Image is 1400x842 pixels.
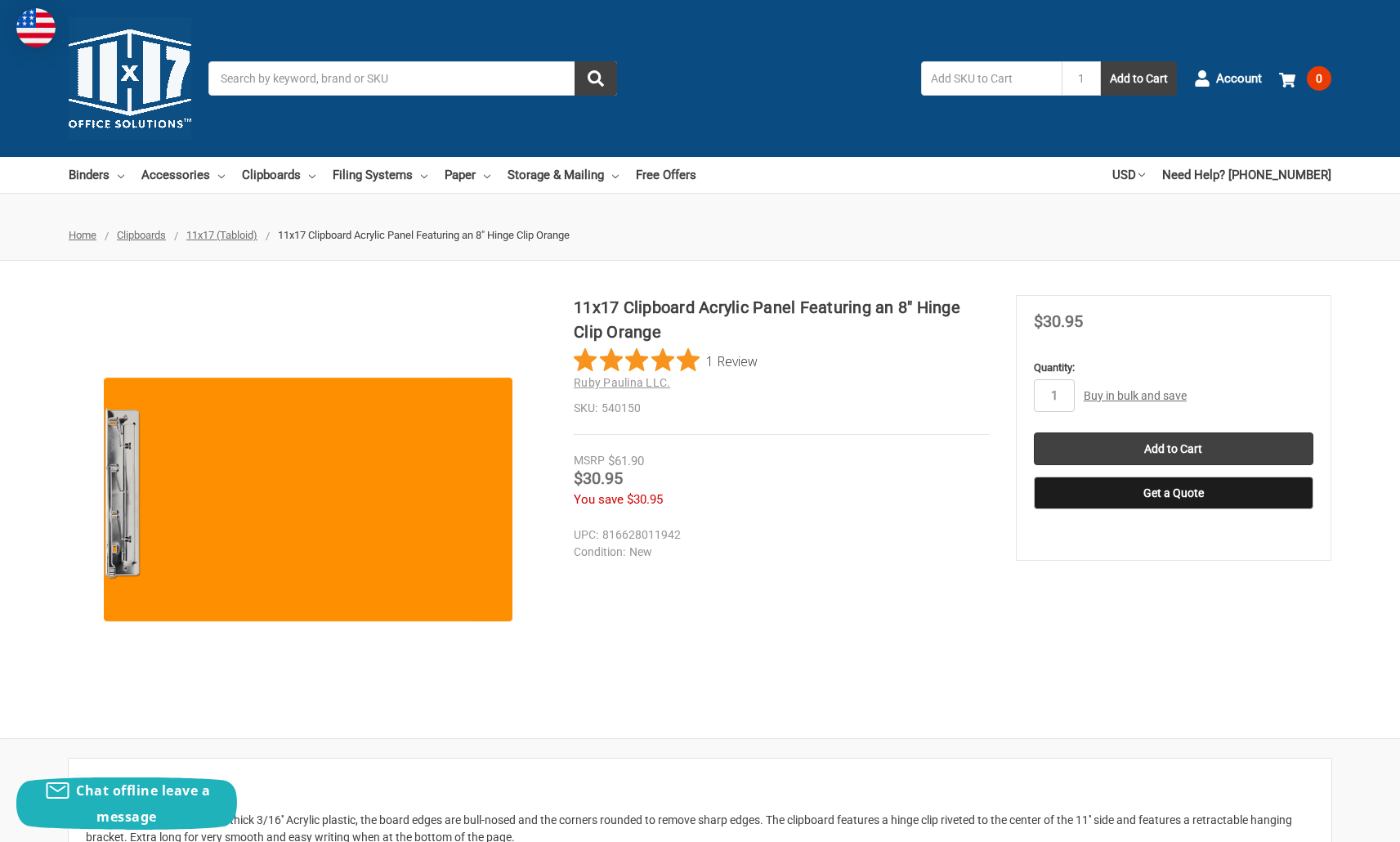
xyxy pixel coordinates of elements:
[104,295,512,704] img: 11x17 Clipboard Acrylic Panel Featuring an 8" Hinge Clip Orange
[574,468,623,488] span: $30.95
[1034,360,1313,376] label: Quantity:
[69,157,124,193] a: Binders
[574,400,597,417] dt: SKU:
[574,544,625,561] dt: Condition:
[508,157,619,193] a: Storage & Mailing
[627,492,663,507] span: $30.95
[16,777,237,830] button: Chat offline leave a message
[16,8,56,47] img: duty and tax information for United States
[117,229,166,241] a: Clipboards
[69,17,191,140] img: 11x17.com
[1034,477,1313,509] button: Get a Quote
[208,61,617,96] input: Search by keyword, brand or SKU
[445,157,490,193] a: Paper
[186,229,257,241] a: 11x17 (Tabloid)
[1279,57,1331,100] a: 0
[1265,798,1400,842] iframe: Google Customer Reviews
[636,157,696,193] a: Free Offers
[608,454,644,468] span: $61.90
[574,376,670,389] a: Ruby Paulina LLC.
[1112,157,1145,193] a: USD
[1084,389,1187,402] a: Buy in bulk and save
[574,452,605,469] div: MSRP
[333,157,427,193] a: Filing Systems
[141,157,225,193] a: Accessories
[921,61,1062,96] input: Add SKU to Cart
[574,526,982,544] dd: 816628011942
[1216,69,1262,88] span: Account
[69,229,96,241] a: Home
[1034,311,1083,331] span: $30.95
[574,400,989,417] dd: 540150
[86,776,1314,800] h2: Description
[1034,432,1313,465] input: Add to Cart
[242,157,315,193] a: Clipboards
[1162,157,1331,193] a: Need Help? [PHONE_NUMBER]
[1101,61,1177,96] button: Add to Cart
[574,295,989,344] h1: 11x17 Clipboard Acrylic Panel Featuring an 8" Hinge Clip Orange
[1194,57,1262,100] a: Account
[1307,66,1331,91] span: 0
[278,229,570,241] span: 11x17 Clipboard Acrylic Panel Featuring an 8" Hinge Clip Orange
[706,348,758,373] span: 1 Review
[574,544,982,561] dd: New
[574,492,624,507] span: You save
[76,782,210,826] span: Chat offline leave a message
[574,348,758,373] button: Rated 5 out of 5 stars from 1 reviews. Jump to reviews.
[574,526,598,544] dt: UPC:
